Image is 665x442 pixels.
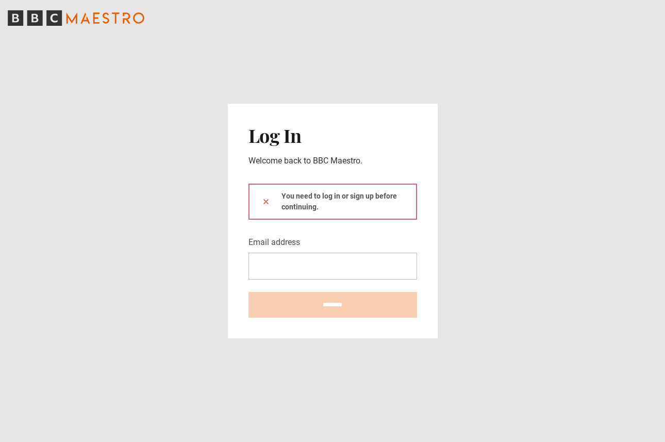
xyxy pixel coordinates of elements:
[248,155,417,167] p: Welcome back to BBC Maestro.
[248,236,300,249] label: Email address
[8,10,144,26] svg: BBC Maestro
[248,124,417,146] h2: Log In
[248,184,417,220] div: You need to log in or sign up before continuing.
